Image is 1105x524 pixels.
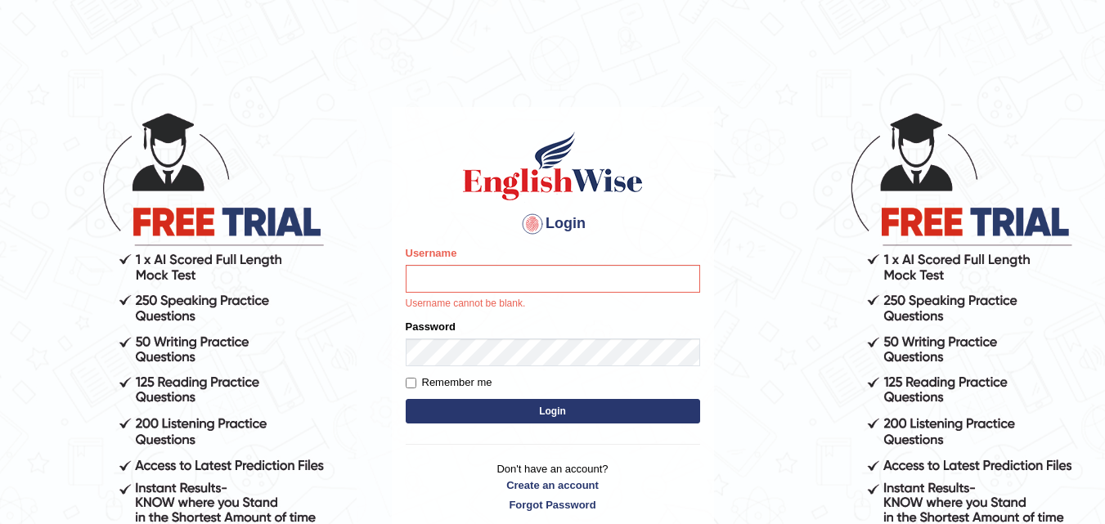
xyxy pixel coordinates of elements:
[406,297,700,311] p: Username cannot be blank.
[460,129,646,203] img: Logo of English Wise sign in for intelligent practice with AI
[406,497,700,513] a: Forgot Password
[406,319,456,334] label: Password
[406,374,492,391] label: Remember me
[406,378,416,388] input: Remember me
[406,399,700,423] button: Login
[406,245,457,261] label: Username
[406,461,700,512] p: Don't have an account?
[406,211,700,237] h4: Login
[406,477,700,493] a: Create an account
